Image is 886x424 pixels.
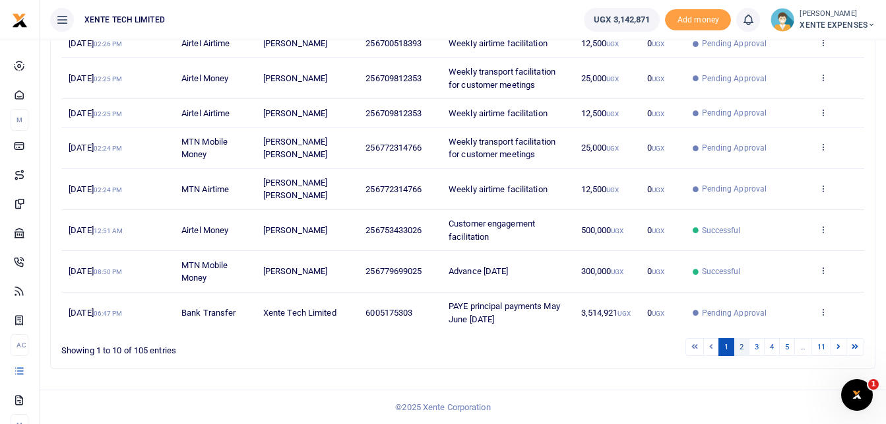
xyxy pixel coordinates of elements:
small: 02:25 PM [94,75,123,83]
small: UGX [652,40,664,48]
span: 256709812353 [365,73,422,83]
small: [PERSON_NAME] [800,9,875,20]
span: Weekly transport facilitation for customer meetings [449,67,555,90]
small: UGX [606,110,619,118]
small: UGX [611,268,623,275]
span: Advance [DATE] [449,266,508,276]
span: 256779699025 [365,266,422,276]
small: UGX [652,75,664,83]
span: Add money [665,9,731,31]
span: UGX 3,142,871 [594,13,650,26]
span: [DATE] [69,38,122,48]
li: Wallet ballance [579,8,665,32]
small: 12:51 AM [94,227,123,234]
span: MTN Mobile Money [181,137,228,160]
span: [DATE] [69,143,122,153]
small: UGX [606,186,619,194]
span: Successful [702,225,741,236]
span: Pending Approval [702,107,767,119]
small: 02:24 PM [94,186,123,194]
span: [PERSON_NAME] [263,73,327,83]
span: Pending Approval [702,73,767,85]
span: 256700518393 [365,38,422,48]
span: [PERSON_NAME] [263,108,327,118]
small: UGX [652,310,664,317]
a: UGX 3,142,871 [584,8,660,32]
span: 500,000 [581,225,624,235]
a: profile-user [PERSON_NAME] XENTE EXPENSES [771,8,875,32]
a: 4 [764,338,780,356]
span: Xente Tech Limited [263,308,336,318]
small: 02:26 PM [94,40,123,48]
span: 12,500 [581,38,619,48]
small: UGX [652,145,664,152]
span: 256772314766 [365,184,422,194]
span: 0 [647,266,664,276]
small: UGX [611,227,623,234]
li: Toup your wallet [665,9,731,31]
span: 256772314766 [365,143,422,153]
small: UGX [652,268,664,275]
span: Pending Approval [702,307,767,319]
span: Bank Transfer [181,308,236,318]
small: UGX [652,186,664,194]
span: [DATE] [69,225,123,235]
span: XENTE EXPENSES [800,19,875,31]
span: [PERSON_NAME] [PERSON_NAME] [263,137,327,160]
small: UGX [606,40,619,48]
span: Weekly airtime facilitation [449,38,548,48]
span: [PERSON_NAME] [263,266,327,276]
span: Weekly airtime facilitation [449,108,548,118]
small: UGX [652,110,664,118]
span: Pending Approval [702,142,767,154]
span: 0 [647,184,664,194]
span: [PERSON_NAME] [263,38,327,48]
small: 08:50 PM [94,268,123,275]
span: [DATE] [69,73,122,83]
span: [DATE] [69,266,122,276]
span: Customer engagement facilitation [449,219,535,242]
small: UGX [617,310,630,317]
a: logo-small logo-large logo-large [12,15,28,24]
span: 0 [647,143,664,153]
div: Showing 1 to 10 of 105 entries [61,337,391,357]
small: 02:24 PM [94,145,123,152]
span: 1 [868,379,879,390]
span: Pending Approval [702,183,767,195]
span: 0 [647,225,664,235]
span: 300,000 [581,266,624,276]
a: 11 [811,338,831,356]
li: M [11,109,28,131]
span: 256753433026 [365,225,422,235]
small: 02:25 PM [94,110,123,118]
img: logo-small [12,13,28,28]
span: 12,500 [581,108,619,118]
span: [DATE] [69,308,122,318]
small: UGX [606,75,619,83]
span: PAYE principal payments May June [DATE] [449,301,560,324]
span: 0 [647,73,664,83]
a: Add money [665,14,731,24]
span: Airtel Money [181,73,228,83]
small: 06:47 PM [94,310,123,317]
span: 25,000 [581,73,619,83]
img: profile-user [771,8,794,32]
a: 1 [718,338,734,356]
span: Weekly transport facilitation for customer meetings [449,137,555,160]
span: Weekly airtime facilitation [449,184,548,194]
span: [DATE] [69,108,122,118]
small: UGX [606,145,619,152]
span: Airtel Money [181,225,228,235]
span: Airtel Airtime [181,38,230,48]
a: 5 [779,338,795,356]
span: 0 [647,38,664,48]
span: MTN Mobile Money [181,260,228,283]
small: UGX [652,227,664,234]
span: Successful [702,265,741,277]
a: 2 [734,338,749,356]
span: 12,500 [581,184,619,194]
span: 3,514,921 [581,308,631,318]
span: 0 [647,308,664,318]
span: 25,000 [581,143,619,153]
iframe: Intercom live chat [841,379,873,411]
